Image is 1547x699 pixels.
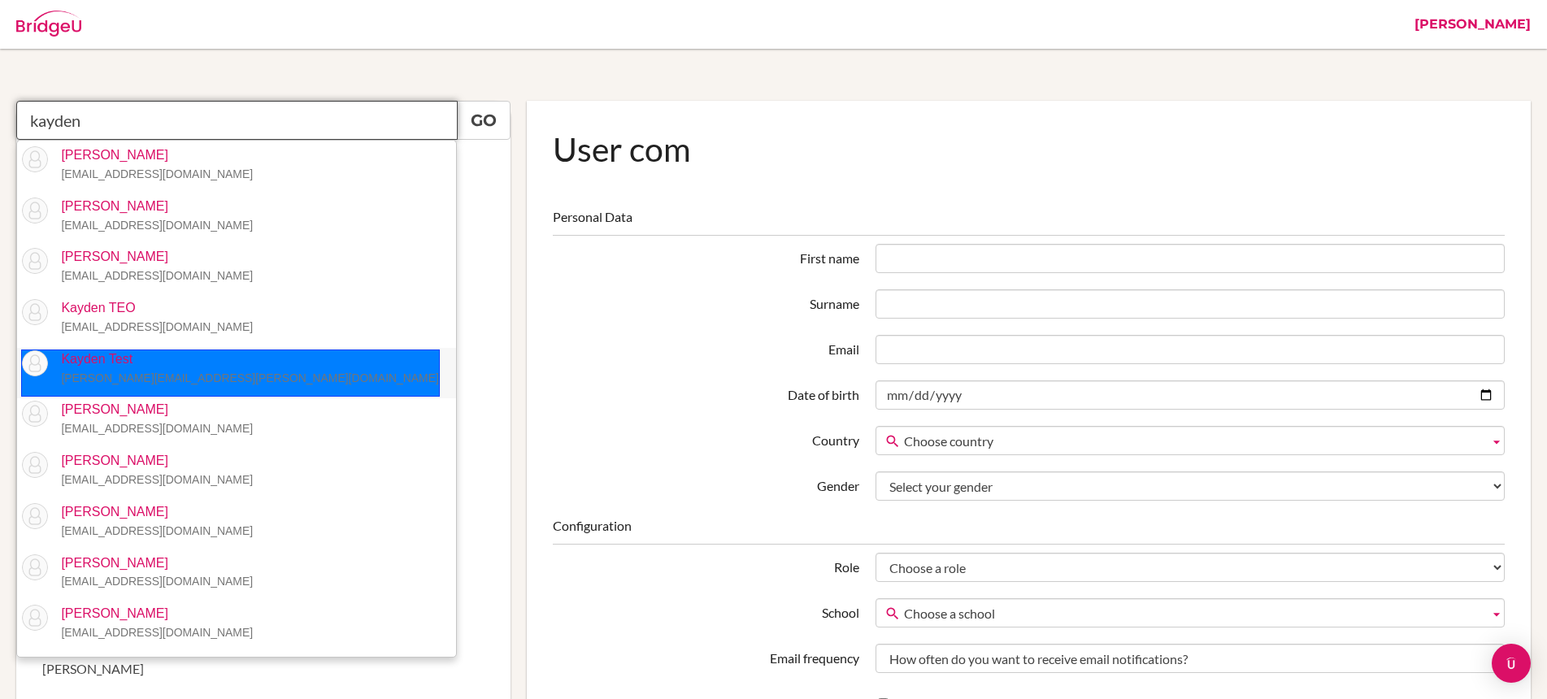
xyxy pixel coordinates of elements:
img: thumb_default-9baad8e6c595f6d87dbccf3bc005204999cb094ff98a76d4c88bb8097aa52fd3.png [22,299,48,325]
label: Email frequency [545,644,867,668]
a: New User [16,140,511,211]
span: Choose a school [904,599,1483,628]
label: Country [545,426,867,450]
small: [EMAIL_ADDRESS][DOMAIN_NAME] [61,269,253,282]
a: Go [457,101,511,140]
legend: Personal Data [553,208,1505,236]
small: [EMAIL_ADDRESS][DOMAIN_NAME] [61,167,253,180]
p: [PERSON_NAME] [48,452,253,489]
label: First name [545,244,867,268]
img: thumb_default-9baad8e6c595f6d87dbccf3bc005204999cb094ff98a76d4c88bb8097aa52fd3.png [22,452,48,478]
label: Role [545,553,867,577]
img: thumb_default-9baad8e6c595f6d87dbccf3bc005204999cb094ff98a76d4c88bb8097aa52fd3.png [22,605,48,631]
img: thumb_default-9baad8e6c595f6d87dbccf3bc005204999cb094ff98a76d4c88bb8097aa52fd3.png [22,248,48,274]
label: Email [545,335,867,359]
p: [PERSON_NAME] [48,401,253,438]
div: Open Intercom Messenger [1492,644,1531,683]
p: [PERSON_NAME] [48,146,253,184]
img: thumb_default-9baad8e6c595f6d87dbccf3bc005204999cb094ff98a76d4c88bb8097aa52fd3.png [22,554,48,580]
small: [EMAIL_ADDRESS][DOMAIN_NAME] [61,320,253,333]
label: Date of birth [545,380,867,405]
img: thumb_default-9baad8e6c595f6d87dbccf3bc005204999cb094ff98a76d4c88bb8097aa52fd3.png [22,198,48,224]
p: Kayden Test [48,350,438,388]
label: School [545,598,867,623]
p: [PERSON_NAME] [48,554,253,592]
small: [EMAIL_ADDRESS][DOMAIN_NAME] [61,524,253,537]
small: [EMAIL_ADDRESS][DOMAIN_NAME] [61,422,253,435]
input: Quicksearch user [16,101,458,140]
img: thumb_default-9baad8e6c595f6d87dbccf3bc005204999cb094ff98a76d4c88bb8097aa52fd3.png [22,350,48,376]
legend: Configuration [553,517,1505,545]
p: Kayden TEO [48,299,253,336]
img: thumb_default-9baad8e6c595f6d87dbccf3bc005204999cb094ff98a76d4c88bb8097aa52fd3.png [22,146,48,172]
small: [PERSON_NAME][EMAIL_ADDRESS][PERSON_NAME][DOMAIN_NAME] [61,371,438,384]
small: [EMAIL_ADDRESS][DOMAIN_NAME] [61,626,253,639]
img: Bridge-U [16,11,81,37]
label: Surname [545,289,867,314]
img: thumb_default-9baad8e6c595f6d87dbccf3bc005204999cb094ff98a76d4c88bb8097aa52fd3.png [22,401,48,427]
h1: User com [553,127,1505,171]
span: Choose country [904,427,1483,456]
small: [EMAIL_ADDRESS][DOMAIN_NAME] [61,473,253,486]
p: [PERSON_NAME] [48,503,253,541]
small: [EMAIL_ADDRESS][DOMAIN_NAME] [61,219,253,232]
img: thumb_default-9baad8e6c595f6d87dbccf3bc005204999cb094ff98a76d4c88bb8097aa52fd3.png [22,503,48,529]
p: [PERSON_NAME] [48,605,253,642]
small: [EMAIL_ADDRESS][DOMAIN_NAME] [61,575,253,588]
p: [PERSON_NAME] [48,248,253,285]
p: [PERSON_NAME] [48,198,253,235]
label: Gender [545,471,867,496]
